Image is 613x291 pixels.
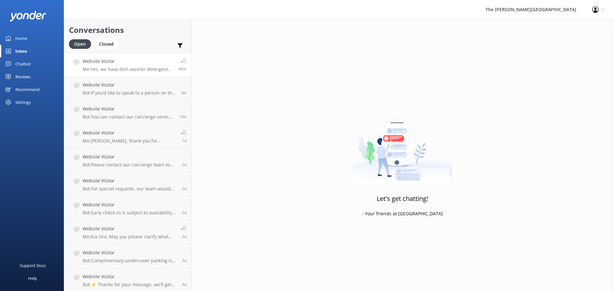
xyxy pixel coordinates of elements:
[377,194,428,204] h3: Let's get chatting!
[64,53,191,77] a: Website VisitorMe:Yes, we have dish washer detergent for our guests40m
[83,225,176,232] h4: Website Visitor
[83,177,177,184] h4: Website Visitor
[15,96,31,109] div: Settings
[64,101,191,125] a: Website VisitorBot:You can contact our concierge service for assistance with reservations, activi...
[64,125,191,149] a: Website VisitorMe:[PERSON_NAME], thank you for reaching out to [GEOGRAPHIC_DATA]. We can send it ...
[182,90,186,96] span: Sep 27 2025 11:00pm (UTC +13:00) Pacific/Auckland
[10,11,46,21] img: yonder-white-logo.png
[182,210,186,215] span: Sep 25 2025 03:48pm (UTC +13:00) Pacific/Auckland
[83,66,174,72] p: Me: Yes, we have dish washer detergent for our guests
[83,114,175,120] p: Bot: You can contact our concierge service for assistance with reservations, activities, or speci...
[182,186,186,191] span: Sep 25 2025 08:10pm (UTC +13:00) Pacific/Auckland
[83,153,177,160] h4: Website Visitor
[179,114,186,119] span: Sep 27 2025 11:39am (UTC +13:00) Pacific/Auckland
[83,105,175,112] h4: Website Visitor
[353,106,452,186] img: artwork of a man stealing a conversation from at giant smartphone
[64,77,191,101] a: Website VisitorBot:If you’d like to speak to a person on the The [PERSON_NAME] team, please call ...
[83,210,177,216] p: Bot: Early check-in is subject to availability and may incur a fee. Please email your arrival det...
[83,273,177,280] h4: Website Visitor
[83,58,174,65] h4: Website Visitor
[83,138,176,144] p: Me: [PERSON_NAME], thank you for reaching out to [GEOGRAPHIC_DATA]. We can send it to you via ema...
[64,172,191,196] a: Website VisitorBot:For special requests, our team would love to help create a memorable experienc...
[64,220,191,244] a: Website VisitorMe:Kia Ora, May you please clarify what you are enquiring about. Nga mihi nui (Kin...
[83,129,176,136] h4: Website Visitor
[83,162,177,168] p: Bot: Please contact our concierge team to arrange airport shuttle transfers. You can reach them a...
[15,32,27,45] div: Home
[15,83,40,96] div: Recommend
[94,39,118,49] div: Closed
[64,196,191,220] a: Website VisitorBot:Early check-in is subject to availability and may incur a fee. Please email yo...
[20,259,46,272] div: Support Docs
[178,66,186,72] span: Sep 28 2025 07:35am (UTC +13:00) Pacific/Auckland
[15,45,27,57] div: Inbox
[83,258,177,264] p: Bot: Complimentary undercover parking is available for guests at The [PERSON_NAME][GEOGRAPHIC_DAT...
[83,249,177,256] h4: Website Visitor
[64,244,191,268] a: Website VisitorBot:Complimentary undercover parking is available for guests at The [PERSON_NAME][...
[182,234,186,239] span: Sep 25 2025 10:18am (UTC +13:00) Pacific/Auckland
[83,201,177,208] h4: Website Visitor
[362,210,443,217] p: - Your friends at [GEOGRAPHIC_DATA]
[182,162,186,167] span: Sep 25 2025 11:43pm (UTC +13:00) Pacific/Auckland
[69,40,94,47] a: Open
[182,258,186,263] span: Sep 24 2025 12:14pm (UTC +13:00) Pacific/Auckland
[83,234,176,240] p: Me: Kia Ora, May you please clarify what you are enquiring about. Nga mihi nui (Kind regards), Ru...
[15,70,31,83] div: Reviews
[69,39,91,49] div: Open
[64,149,191,172] a: Website VisitorBot:Please contact our concierge team to arrange airport shuttle transfers. You ca...
[83,90,177,96] p: Bot: If you’d like to speak to a person on the The [PERSON_NAME] team, please call [PHONE_NUMBER]...
[83,81,177,88] h4: Website Visitor
[182,282,186,287] span: Sep 24 2025 03:51am (UTC +13:00) Pacific/Auckland
[28,272,37,285] div: Help
[69,24,186,36] h2: Conversations
[182,138,186,143] span: Sep 26 2025 10:42pm (UTC +13:00) Pacific/Auckland
[94,40,122,47] a: Closed
[83,186,177,192] p: Bot: For special requests, our team would love to help create a memorable experience. Please cont...
[15,57,31,70] div: Chatbot
[83,282,177,287] p: Bot: ⚡ Thanks for your message, we'll get back to you as soon as we can. You're also welcome to k...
